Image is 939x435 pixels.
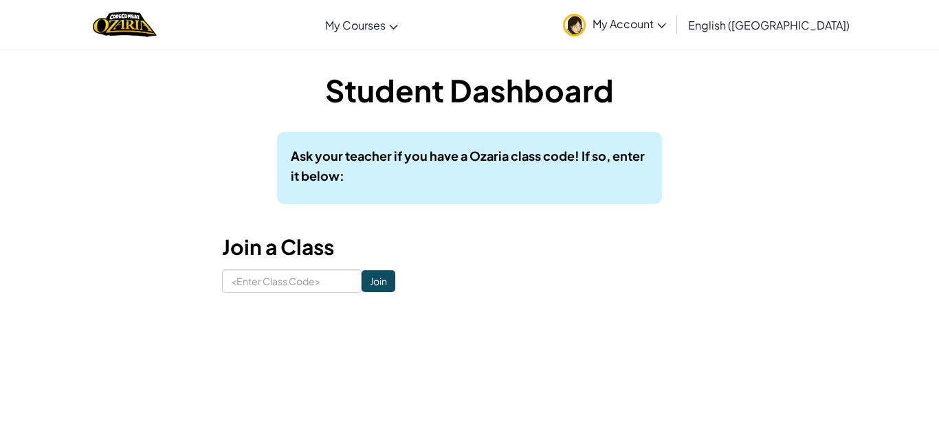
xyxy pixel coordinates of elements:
span: English ([GEOGRAPHIC_DATA]) [688,18,850,32]
a: Ozaria by CodeCombat logo [93,10,157,38]
b: Ask your teacher if you have a Ozaria class code! If so, enter it below: [291,148,645,183]
img: avatar [563,14,586,36]
span: My Account [593,16,666,31]
input: Join [362,270,395,292]
a: My Account [556,3,673,46]
h3: Join a Class [222,232,717,263]
span: My Courses [325,18,386,32]
a: My Courses [318,6,405,43]
img: Home [93,10,157,38]
input: <Enter Class Code> [222,269,362,293]
a: English ([GEOGRAPHIC_DATA]) [681,6,857,43]
h1: Student Dashboard [222,69,717,111]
